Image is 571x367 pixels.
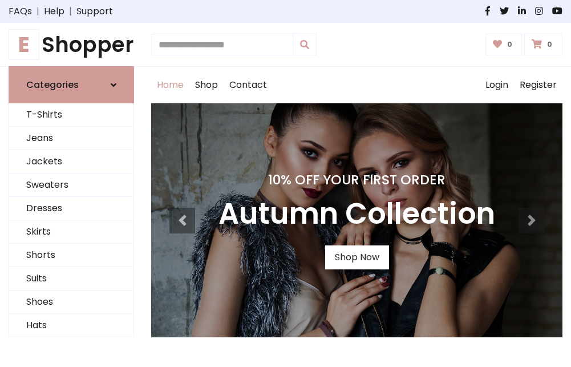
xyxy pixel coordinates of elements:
[504,39,515,50] span: 0
[76,5,113,18] a: Support
[524,34,562,55] a: 0
[9,291,133,314] a: Shoes
[218,197,495,232] h3: Autumn Collection
[544,39,555,50] span: 0
[224,67,273,103] a: Contact
[151,67,189,103] a: Home
[9,66,134,103] a: Categories
[9,244,133,267] a: Shorts
[9,150,133,174] a: Jackets
[44,5,64,18] a: Help
[9,314,133,337] a: Hats
[26,79,79,90] h6: Categories
[325,245,389,269] a: Shop Now
[9,32,134,57] a: EShopper
[9,127,133,150] a: Jeans
[64,5,76,18] span: |
[480,67,514,103] a: Login
[218,172,495,188] h4: 10% Off Your First Order
[514,67,562,103] a: Register
[9,103,133,127] a: T-Shirts
[9,197,133,220] a: Dresses
[485,34,523,55] a: 0
[9,267,133,291] a: Suits
[9,32,134,57] h1: Shopper
[189,67,224,103] a: Shop
[9,29,39,60] span: E
[32,5,44,18] span: |
[9,5,32,18] a: FAQs
[9,220,133,244] a: Skirts
[9,174,133,197] a: Sweaters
